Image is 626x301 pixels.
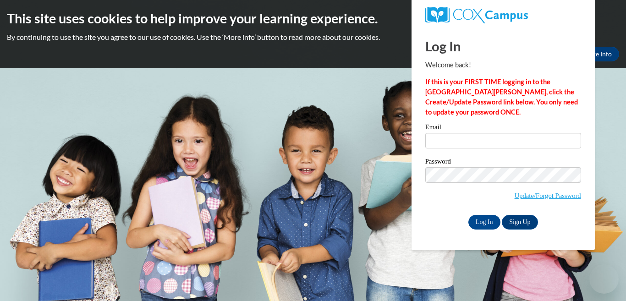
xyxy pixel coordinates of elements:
a: Update/Forgot Password [515,192,581,199]
label: Email [425,124,581,133]
p: By continuing to use the site you agree to our use of cookies. Use the ‘More info’ button to read... [7,32,619,42]
p: Welcome back! [425,60,581,70]
h1: Log In [425,37,581,55]
iframe: Button to launch messaging window [589,264,619,294]
img: COX Campus [425,7,528,23]
input: Log In [468,215,500,230]
a: Sign Up [502,215,538,230]
h2: This site uses cookies to help improve your learning experience. [7,9,619,27]
a: COX Campus [425,7,581,23]
strong: If this is your FIRST TIME logging in to the [GEOGRAPHIC_DATA][PERSON_NAME], click the Create/Upd... [425,78,578,116]
label: Password [425,158,581,167]
a: More Info [576,47,619,61]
